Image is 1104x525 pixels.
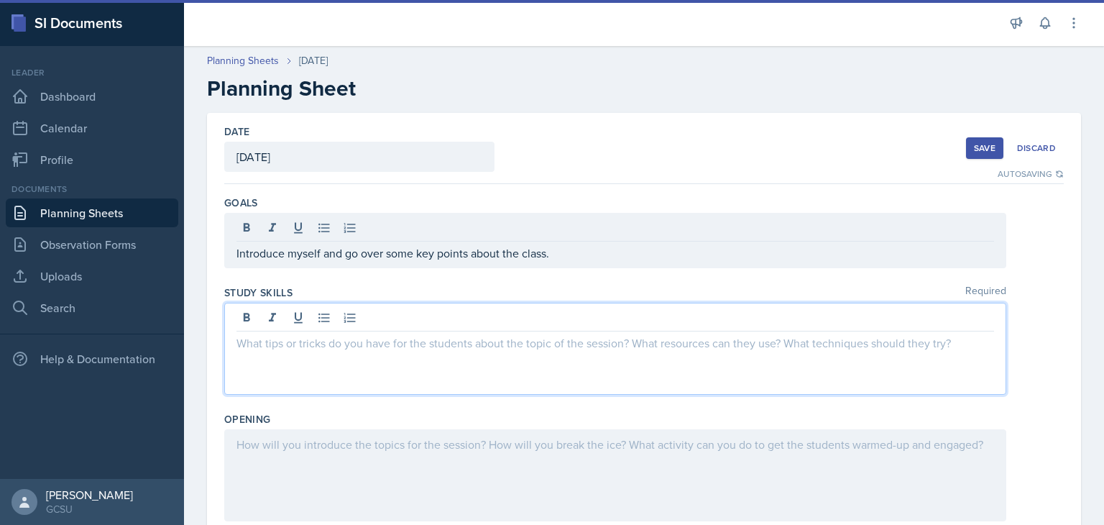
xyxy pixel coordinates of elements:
[6,198,178,227] a: Planning Sheets
[998,168,1064,181] div: Autosaving
[6,183,178,196] div: Documents
[6,344,178,373] div: Help & Documentation
[6,293,178,322] a: Search
[207,53,279,68] a: Planning Sheets
[6,262,178,291] a: Uploads
[224,412,270,426] label: Opening
[965,286,1006,300] span: Required
[974,142,995,154] div: Save
[966,137,1003,159] button: Save
[236,245,994,262] p: Introduce myself and go over some key points about the class.
[1009,137,1064,159] button: Discard
[224,286,293,300] label: Study Skills
[6,230,178,259] a: Observation Forms
[6,145,178,174] a: Profile
[46,488,133,502] div: [PERSON_NAME]
[299,53,328,68] div: [DATE]
[224,124,249,139] label: Date
[207,76,1081,101] h2: Planning Sheet
[1017,142,1056,154] div: Discard
[46,502,133,516] div: GCSU
[6,82,178,111] a: Dashboard
[224,196,258,210] label: Goals
[6,114,178,142] a: Calendar
[6,66,178,79] div: Leader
